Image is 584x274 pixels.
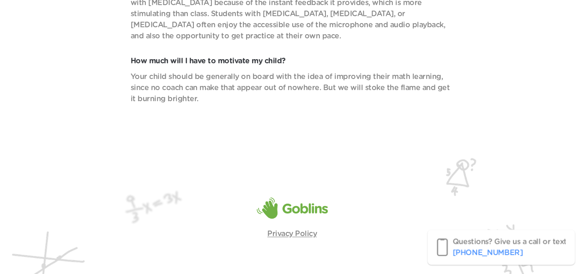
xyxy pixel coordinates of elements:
a: Privacy Policy [267,230,317,237]
p: ‪[PHONE_NUMBER]‬ [452,247,523,258]
p: Your child should be generally on board with the idea of improving their math learning, since no ... [131,71,454,104]
p: How much will I have to motivate my child? [131,55,454,67]
a: Questions? Give us a call or text!‪[PHONE_NUMBER]‬ [427,230,575,265]
p: Questions? Give us a call or text! [452,236,569,247]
